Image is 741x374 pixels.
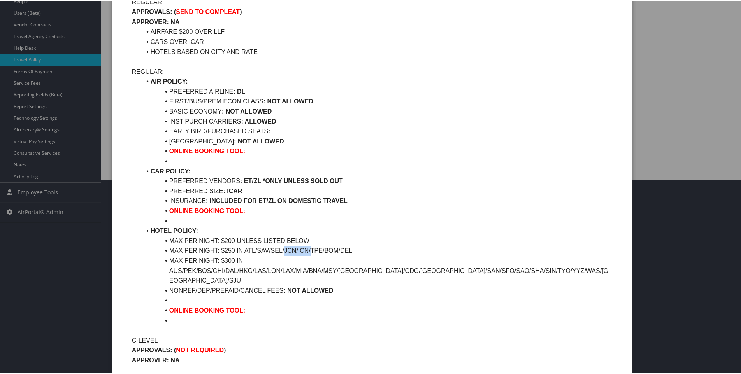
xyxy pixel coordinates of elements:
li: PREFERRED SIZE [141,185,612,196]
strong: ONLINE BOOKING TOOL: [169,147,245,154]
li: [GEOGRAPHIC_DATA] [141,136,612,146]
li: PREFERRED VENDORS [141,175,612,185]
strong: ONLINE BOOKING TOOL: [169,306,245,313]
li: MAX PER NIGHT: $300 IN AUS/PEK/BOS/CHI/DAL/HKG/LAS/LON/LAX/MIA/BNA/MSY/[GEOGRAPHIC_DATA]/CDG/[GEO... [141,255,612,285]
strong: SEND TO COMPLEAT [176,8,240,14]
li: AIRFARE $200 OVER LLF [141,26,612,36]
strong: AIR POLICY: [151,77,188,84]
li: MAX PER NIGHT: $200 UNLESS LISTED BELOW [141,235,612,245]
strong: : [268,127,270,134]
strong: HOTEL POLICY: [151,227,198,233]
strong: NOT REQUIRED [176,346,224,353]
strong: : ICAR [223,187,242,194]
strong: ONLINE BOOKING TOOL: [169,207,245,213]
strong: : DL [233,87,245,94]
strong: : NOT ALLOWED [234,137,284,144]
li: FIRST/BUS/PREM ECON CLASS [141,96,612,106]
li: CARS OVER ICAR [141,36,612,46]
strong: : NOT ALLOWED [283,287,333,293]
strong: ) [224,346,226,353]
strong: : INCLUDED FOR ET/ZL ON DOMESTIC TRAVEL [206,197,348,203]
strong: APPROVER: NA [132,18,180,24]
p: REGULAR: [132,66,612,76]
strong: APPROVER: NA [132,356,180,363]
strong: APPROVALS: ( [132,8,176,14]
p: C-LEVEL [132,335,612,345]
strong: : ALLOWED [241,117,276,124]
strong: : NOT ALLOWED [222,107,272,114]
li: NONREF/DEP/PREPAID/CANCEL FEES [141,285,612,295]
li: PREFERRED AIRLINE [141,86,612,96]
li: INSURANCE [141,195,612,205]
li: BASIC ECONOMY [141,106,612,116]
li: INST PURCH CARRIERS [141,116,612,126]
strong: CAR POLICY: [151,167,191,174]
li: HOTELS BASED ON CITY AND RATE [141,46,612,56]
strong: : NOT ALLOWED [263,97,313,104]
li: EARLY BIRD/PURCHASED SEATS [141,126,612,136]
strong: APPROVALS: ( [132,346,176,353]
strong: : ET/ZL *ONLY UNLESS SOLD OUT [240,177,343,184]
strong: ) [240,8,242,14]
li: MAX PER NIGHT: $250 IN ATL/SAV/SEL/JCN/ICN/TPE/BOM/DEL [141,245,612,255]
